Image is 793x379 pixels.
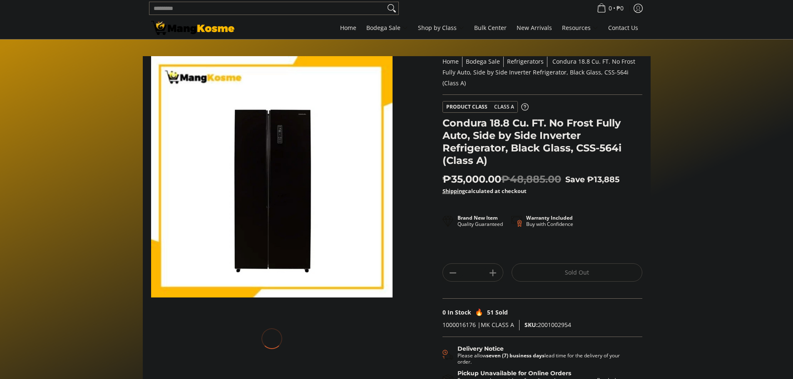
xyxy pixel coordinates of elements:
a: Shop by Class [414,17,468,39]
span: Product Class [443,102,491,112]
span: Contact Us [608,24,638,32]
span: SKU: [525,321,538,329]
span: • [594,4,626,13]
span: ₱35,000.00 [442,173,561,186]
del: ₱48,885.00 [501,173,561,186]
span: 0 [607,5,613,11]
span: New Arrivals [517,24,552,32]
img: Condura 18.8 Cu. FT. No Frost Fully Auto, Side by Side Inverter Refrigerator, Black Glass, CSS-56... [151,56,393,297]
strong: Brand New Item [457,214,498,221]
span: Shop by Class [418,23,464,33]
a: Bodega Sale [362,17,412,39]
p: Quality Guaranteed [457,215,503,227]
span: Condura 18.8 Cu. FT. No Frost Fully Auto, Side by Side Inverter Refrigerator, Black Glass, CSS-56... [442,57,635,87]
img: Condura 18.8 Cu. FT. No Frost Fully Auto, Side by Side Inverter Refrigerator, Black Glass, CSS-56... [276,312,330,366]
a: Resources [558,17,602,39]
button: Search [385,2,398,15]
img: Condura 18.8 Cu. FT. No Frost Fully Auto, Side by Side Inverter Refrigerator, Black Glass, CSS-56... [151,312,205,366]
img: Condura 18.8 Cu. FT. No Frost Fully Auto, Side by Side Inverter Refrigerator, Black Glass, CSS-56... [338,312,393,366]
a: Product Class Class A [442,101,529,113]
span: Resources [562,23,598,33]
span: 2001002954 [525,321,571,329]
a: Contact Us [604,17,642,39]
span: 0 [442,308,446,316]
strong: calculated at checkout [442,187,527,195]
button: Shipping & Delivery [442,345,634,365]
span: ₱13,885 [587,174,619,184]
span: Bulk Center [474,24,507,32]
span: 51 [487,308,494,316]
span: Home [340,24,356,32]
h1: Condura 18.8 Cu. FT. No Frost Fully Auto, Side by Side Inverter Refrigerator, Black Glass, CSS-56... [442,117,642,167]
span: Sold [495,308,508,316]
strong: Pickup Unavailable for Online Orders [457,369,571,377]
a: Home [442,57,459,65]
nav: Main Menu [243,17,642,39]
a: Refrigerators [507,57,544,65]
img: Condura 18.8 Cu. FT. No Frost Fully Auto, Side by Side Inverter Refrig | Mang Kosme [151,21,234,35]
span: Class A [491,102,517,112]
span: In Stock [447,308,471,316]
a: New Arrivals [512,17,556,39]
a: Bodega Sale [466,57,500,65]
nav: Breadcrumbs [442,56,642,88]
strong: Warranty Included [526,214,573,221]
span: 1000016176 |MK CLASS A [442,321,514,329]
span: Save [565,174,585,184]
span: Bodega Sale [366,23,408,33]
strong: Delivery Notice [457,345,504,352]
p: Buy with Confidence [526,215,573,227]
span: ₱0 [615,5,625,11]
a: Home [336,17,360,39]
img: Condura 18.8 Cu. FT. No Frost Fully Auto, Side by Side Inverter Refrigerator, Black Glass, CSS-56... [214,312,268,366]
strong: seven (7) business days [486,352,544,359]
a: Bulk Center [470,17,511,39]
a: Shipping [442,187,465,195]
p: Please allow lead time for the delivery of your order. [457,352,634,365]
